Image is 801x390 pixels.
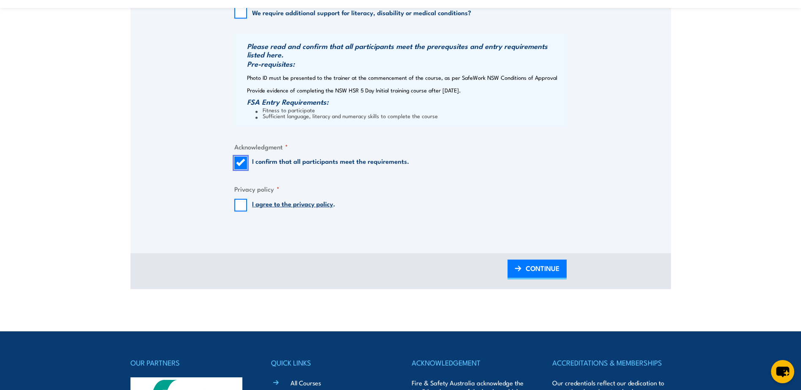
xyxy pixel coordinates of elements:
[552,357,671,368] h4: ACCREDITATIONS & MEMBERSHIPS
[508,260,567,279] a: CONTINUE
[247,87,565,93] p: Provide evidence of completing the NSW HSR 5 Day Initial training course after [DATE].
[252,199,335,211] label: .
[291,378,321,387] a: All Courses
[130,357,249,368] h4: OUR PARTNERS
[247,42,565,59] h3: Please read and confirm that all participants meet the prerequsites and entry requirements listed...
[255,113,565,119] li: Sufficient language, literacy and numeracy skills to complete the course
[252,157,409,169] label: I confirm that all participants meet the requirements.
[247,97,565,106] h3: FSA Entry Requirements:
[234,184,280,194] legend: Privacy policy
[234,142,288,152] legend: Acknowledgment
[247,60,565,68] h3: Pre-requisites:
[271,357,389,368] h4: QUICK LINKS
[252,199,333,208] a: I agree to the privacy policy
[252,8,471,16] label: We require additional support for literacy, disability or medical conditions?
[771,360,794,383] button: chat-button
[247,74,565,81] p: Photo ID must be presented to the trainer at the commencement of the course, as per SafeWork NSW ...
[412,357,530,368] h4: ACKNOWLEDGEMENT
[526,257,559,279] span: CONTINUE
[255,107,565,113] li: Fitness to participate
